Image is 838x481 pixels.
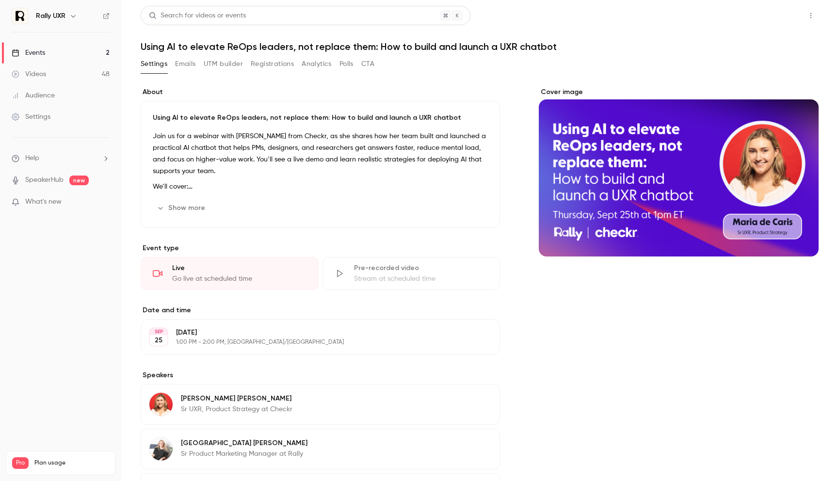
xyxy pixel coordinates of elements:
img: Sydney Lawson [149,437,173,461]
img: Maria de Caris [149,393,173,416]
a: SpeakerHub [25,175,64,185]
div: Go live at scheduled time [172,274,306,284]
button: UTM builder [204,56,243,72]
span: Pro [12,457,29,469]
button: Share [757,6,795,25]
p: 1:00 PM - 2:00 PM, [GEOGRAPHIC_DATA]/[GEOGRAPHIC_DATA] [176,338,449,346]
button: Analytics [302,56,332,72]
h1: Using AI to elevate ReOps leaders, not replace them: How to build and launch a UXR chatbot [141,41,819,52]
button: Settings [141,56,167,72]
span: Plan usage [34,459,109,467]
p: [DATE] [176,328,449,337]
div: Sydney Lawson[GEOGRAPHIC_DATA] [PERSON_NAME]Sr Product Marketing Manager at Rally [141,429,500,469]
div: Events [12,48,45,58]
div: Stream at scheduled time [354,274,488,284]
p: [GEOGRAPHIC_DATA] [PERSON_NAME] [181,438,307,448]
p: Sr Product Marketing Manager at Rally [181,449,307,459]
label: About [141,87,500,97]
label: Speakers [141,370,500,380]
p: Using AI to elevate ReOps leaders, not replace them: How to build and launch a UXR chatbot [153,113,488,123]
div: Pre-recorded video [354,263,488,273]
section: Cover image [539,87,819,257]
div: Maria de Caris[PERSON_NAME] [PERSON_NAME]Sr UXR, Product Strategy at Checkr [141,384,500,425]
button: Registrations [251,56,294,72]
li: help-dropdown-opener [12,153,110,163]
div: LiveGo live at scheduled time [141,257,319,290]
p: 25 [155,336,162,345]
div: Videos [12,69,46,79]
h6: Rally UXR [36,11,65,21]
img: Rally UXR [12,8,28,24]
p: [PERSON_NAME] [PERSON_NAME] [181,394,292,403]
p: Sr UXR, Product Strategy at Checkr [181,404,292,414]
p: We’ll cover: [153,181,488,192]
div: Search for videos or events [149,11,246,21]
div: Live [172,263,306,273]
button: Emails [175,56,195,72]
div: Audience [12,91,55,100]
p: Join us for a webinar with [PERSON_NAME] from Checkr, as she shares how her team built and launch... [153,130,488,177]
span: new [69,176,89,185]
button: CTA [361,56,374,72]
label: Cover image [539,87,819,97]
div: SEP [150,328,167,335]
div: Pre-recorded videoStream at scheduled time [322,257,500,290]
button: Polls [339,56,354,72]
button: Show more [153,200,211,216]
p: Event type [141,243,500,253]
iframe: Noticeable Trigger [98,198,110,207]
span: What's new [25,197,62,207]
div: Settings [12,112,50,122]
label: Date and time [141,305,500,315]
span: Help [25,153,39,163]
